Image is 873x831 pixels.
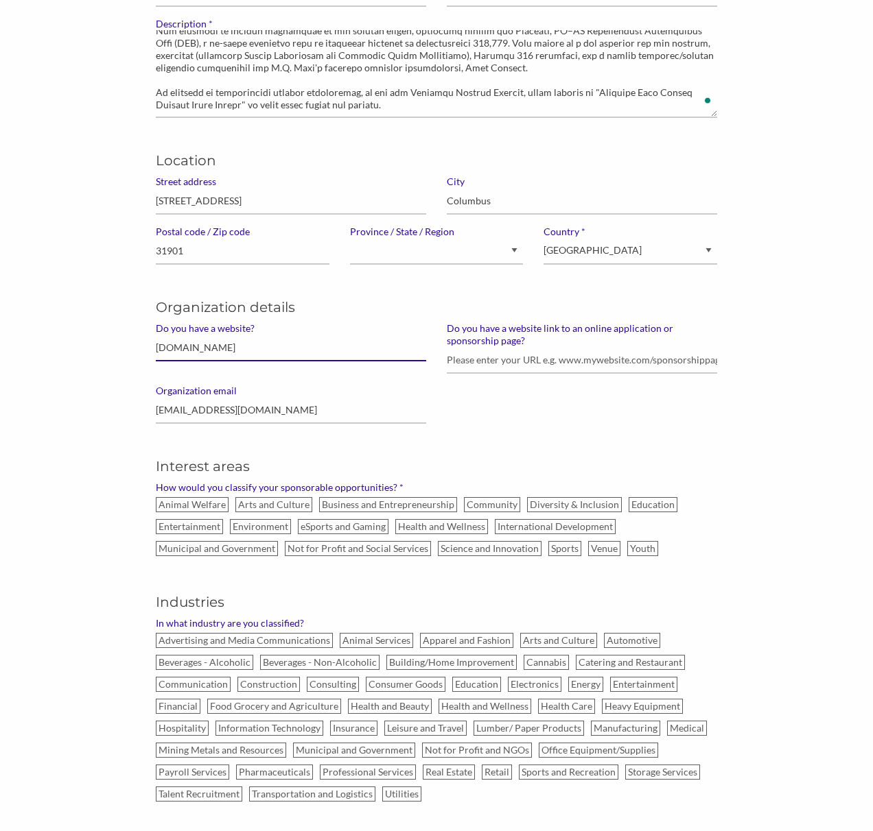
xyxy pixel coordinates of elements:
[249,786,375,802] label: Transportation and Logistics
[156,18,717,30] label: Description
[520,633,597,648] label: Arts and Culture
[423,764,475,780] label: Real Estate
[285,541,431,556] label: Not for Profit and Social Services
[307,677,359,692] label: Consulting
[156,721,209,736] label: Hospitality
[293,743,415,758] label: Municipal and Government
[422,743,532,758] label: Not for Profit and NGOs
[350,226,524,238] label: Province / State / Region
[156,655,253,670] label: Beverages - Alcoholic
[156,335,426,361] input: Please enter your URL e.g. www.mywebsite.com
[236,764,313,780] label: Pharmaceuticals
[452,677,501,692] label: Education
[230,519,291,534] label: Environment
[156,519,223,534] label: Entertainment
[156,699,200,714] label: Financial
[667,721,707,736] label: Medical
[237,677,300,692] label: Construction
[610,677,677,692] label: Entertainment
[395,519,488,534] label: Health and Wellness
[548,541,581,556] label: Sports
[156,592,717,612] h5: Industries
[591,721,660,736] label: Manufacturing
[464,497,520,512] label: Community
[156,151,717,170] h5: Location
[260,655,380,670] label: Beverages - Non-Alcoholic
[156,457,717,476] h5: Interest areas
[366,677,445,692] label: Consumer Goods
[156,786,242,802] label: Talent Recruitment
[156,633,333,648] label: Advertising and Media Communications
[482,764,512,780] label: Retail
[330,721,377,736] label: Insurance
[439,699,531,714] label: Health and Wellness
[629,497,677,512] label: Education
[447,347,717,374] input: Please enter your URL e.g. www.mywebsite.com/sponsorshippage
[544,226,717,238] label: Country
[538,699,595,714] label: Health Care
[438,541,542,556] label: Science and Innovation
[156,677,231,692] label: Communication
[320,764,416,780] label: Professional Services
[420,633,513,648] label: Apparel and Fashion
[340,633,413,648] label: Animal Services
[386,655,517,670] label: Building/Home Improvement
[474,721,584,736] label: Lumber/ Paper Products
[604,633,660,648] label: Automotive
[216,721,323,736] label: Information Technology
[495,519,616,534] label: International Development
[156,322,426,335] label: Do you have a website?
[156,481,717,494] label: How would you classify your sponsorable opportunities? *
[319,497,457,512] label: Business and Entrepreneurship
[156,541,278,556] label: Municipal and Government
[156,298,717,317] h5: Organization details
[156,743,286,758] label: Mining Metals and Resources
[207,699,341,714] label: Food Grocery and Agriculture
[348,699,432,714] label: Health and Beauty
[382,786,421,802] label: Utilities
[625,764,700,780] label: Storage Services
[447,322,717,347] label: Do you have a website link to an online application or sponsorship page?
[524,655,569,670] label: Cannabis
[156,764,229,780] label: Payroll Services
[568,677,603,692] label: Energy
[627,541,658,556] label: Youth
[588,541,620,556] label: Venue
[156,226,329,238] label: Postal code / Zip code
[519,764,618,780] label: Sports and Recreation
[156,617,717,629] label: In what industry are you classified?
[527,497,622,512] label: Diversity & Inclusion
[576,655,685,670] label: Catering and Restaurant
[539,743,658,758] label: Office Equipment/Supplies
[156,497,229,512] label: Animal Welfare
[602,699,683,714] label: Heavy Equipment
[235,497,312,512] label: Arts and Culture
[156,176,426,188] label: Street address
[156,30,717,118] textarea: To enrich screen reader interactions, please activate Accessibility in Grammarly extension settings
[298,519,388,534] label: eSports and Gaming
[508,677,561,692] label: Electronics
[447,176,717,188] label: City
[384,721,467,736] label: Leisure and Travel
[156,385,426,397] label: Organization email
